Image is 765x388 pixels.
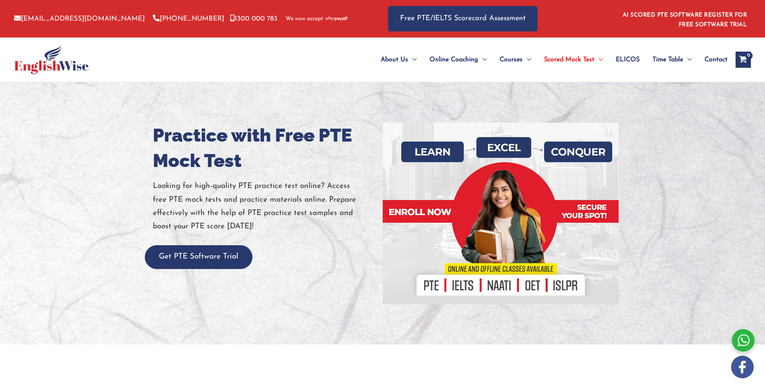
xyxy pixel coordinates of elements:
[408,46,417,74] span: Menu Toggle
[523,46,531,74] span: Menu Toggle
[618,6,751,32] aside: Header Widget 1
[325,17,348,21] img: Afterpay-Logo
[616,46,640,74] span: ELICOS
[544,46,594,74] span: Scored Mock Test
[623,12,747,28] a: AI SCORED PTE SOFTWARE REGISTER FOR FREE SOFTWARE TRIAL
[423,46,493,74] a: Online CoachingMenu Toggle
[381,46,408,74] span: About Us
[609,46,646,74] a: ELICOS
[493,46,538,74] a: CoursesMenu Toggle
[14,15,145,22] a: [EMAIL_ADDRESS][DOMAIN_NAME]
[153,179,377,233] p: Looking for high-quality PTE practice test online? Access free PTE mock tests and practice materi...
[286,15,323,23] span: We now accept
[698,46,727,74] a: Contact
[374,46,423,74] a: About UsMenu Toggle
[731,356,754,378] img: white-facebook.png
[145,253,252,261] a: Get PTE Software Trial
[538,46,609,74] a: Scored Mock TestMenu Toggle
[361,46,727,74] nav: Site Navigation: Main Menu
[652,46,683,74] span: Time Table
[230,15,277,22] a: 1300 000 783
[145,245,252,269] button: Get PTE Software Trial
[705,46,727,74] span: Contact
[14,45,89,74] img: cropped-ew-logo
[388,6,538,31] a: Free PTE/IELTS Scorecard Assessment
[683,46,692,74] span: Menu Toggle
[429,46,478,74] span: Online Coaching
[736,52,751,68] a: View Shopping Cart, empty
[153,123,377,173] h1: Practice with Free PTE Mock Test
[646,46,698,74] a: Time TableMenu Toggle
[500,46,523,74] span: Courses
[153,15,224,22] a: [PHONE_NUMBER]
[478,46,487,74] span: Menu Toggle
[594,46,603,74] span: Menu Toggle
